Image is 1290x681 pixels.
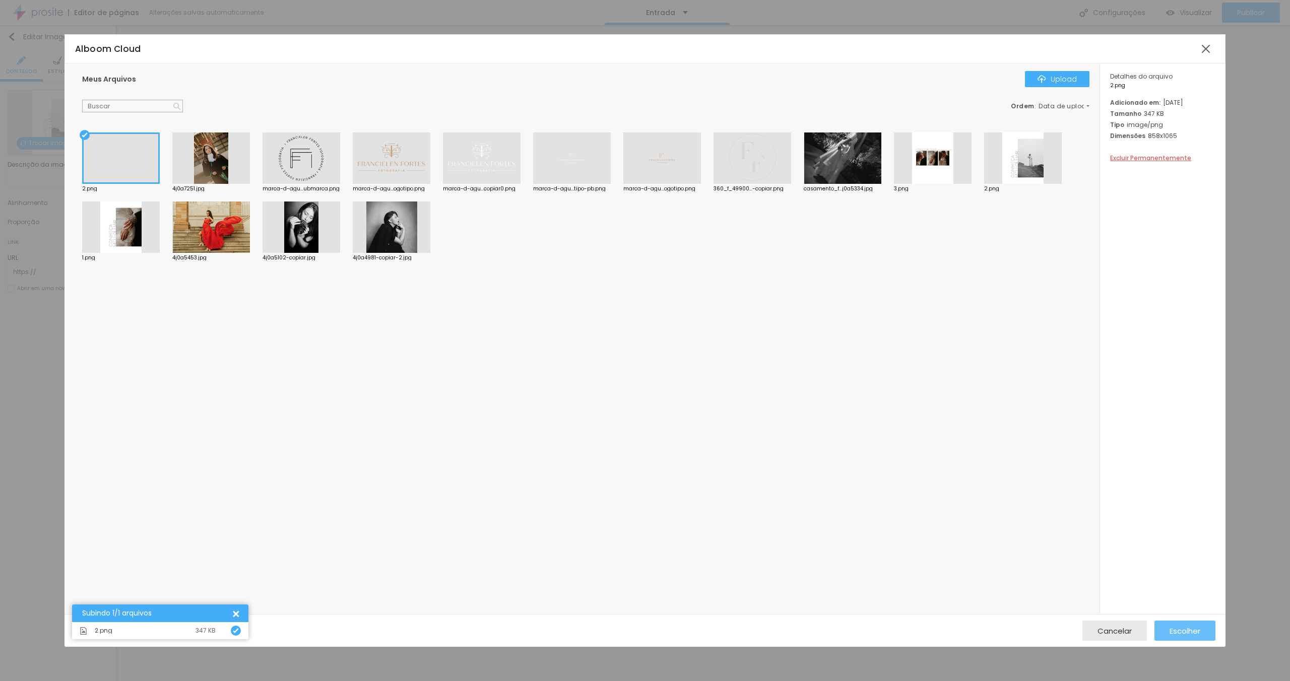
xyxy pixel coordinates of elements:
[623,186,701,191] div: marca-d-agu...ogotipo.png
[353,255,430,260] div: 4j0a4981-copiar-2.jpg
[1110,131,1145,140] span: Dimensões
[82,609,231,617] div: Subindo 1/1 arquivos
[1110,98,1160,107] span: Adicionado em:
[1110,72,1173,81] span: Detalhes do arquivo
[894,186,972,191] div: 3.png
[75,43,141,55] span: Alboom Cloud
[1110,154,1191,162] span: Excluir Permanentemente
[82,255,160,260] div: 1.png
[233,628,239,634] img: Icone
[1154,621,1215,641] button: Escolher
[80,627,87,635] img: Icone
[196,628,216,634] div: 347 KB
[1011,103,1089,109] div: :
[82,100,183,113] input: Buscar
[1110,120,1215,129] div: image/png
[82,74,136,84] span: Meus Arquivos
[263,186,340,191] div: marca-d-agu...ubmarca.png
[1110,120,1124,129] span: Tipo
[1082,621,1147,641] button: Cancelar
[714,186,791,191] div: 360_f_49900...-copiar.png
[172,255,250,260] div: 4j0a5453.jpg
[1038,75,1046,83] img: Icone
[1098,627,1132,635] span: Cancelar
[263,255,340,260] div: 4j0a5102-copiar.jpg
[1025,71,1089,87] button: IconeUpload
[1170,627,1200,635] span: Escolher
[353,186,430,191] div: marca-d-agu...ogotipo.png
[1110,109,1215,118] div: 347 KB
[1110,109,1141,118] span: Tamanho
[82,186,160,191] div: 2.png
[1011,102,1035,110] span: Ordem
[1110,83,1215,88] span: 2.png
[1110,98,1215,107] div: [DATE]
[533,186,611,191] div: marca-d-agu...tipo-pb.png
[984,186,1062,191] div: 2.png
[172,186,250,191] div: 4j0a7251.jpg
[443,186,521,191] div: marca-d-agu...copiar0.png
[1110,131,1215,140] div: 858x1065
[95,628,112,634] span: 2.png
[1039,103,1091,109] span: Data de upload
[1038,75,1077,83] div: Upload
[804,186,881,191] div: casamento_f...j0a5334.jpg
[173,103,180,110] img: Icone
